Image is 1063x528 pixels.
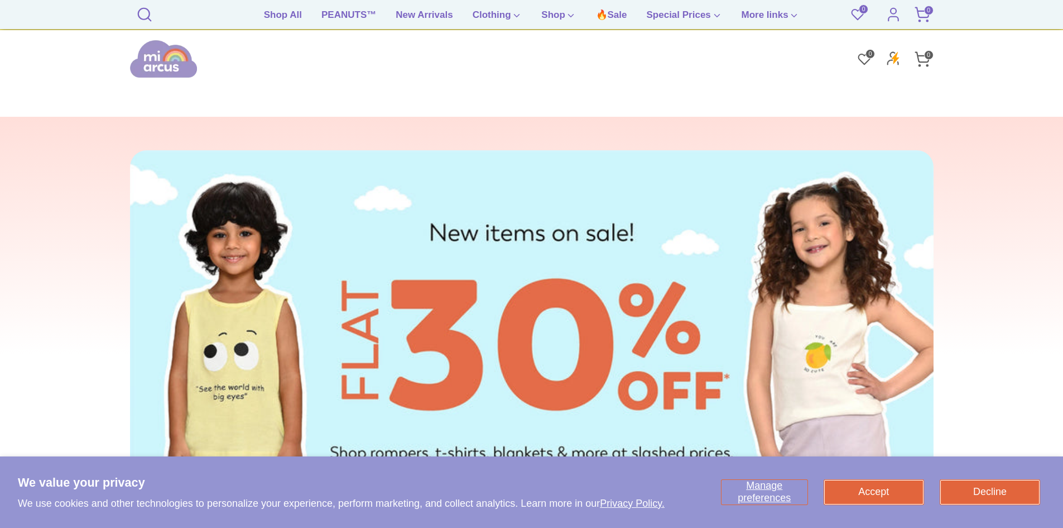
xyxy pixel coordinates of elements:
[911,3,934,26] a: 0
[133,6,156,17] a: Search
[865,49,875,59] span: 0
[733,8,808,29] a: More links
[18,497,665,510] p: We use cookies and other technologies to personalize your experience, perform marketing, and coll...
[18,474,665,491] h2: We value your privacy
[533,8,584,29] a: Shop
[722,480,807,505] button: Manage preferences
[924,6,934,15] span: 0
[911,48,934,70] a: 0
[738,480,791,503] span: Manage preferences
[387,8,461,29] a: New Arrivals
[588,8,636,29] a: 🔥Sale
[600,498,665,509] a: Privacy Policy.
[940,480,1040,505] button: Decline
[824,480,923,505] button: Accept
[882,3,905,26] a: Account
[130,39,197,79] img: miarcus-logo
[638,8,730,29] a: Special Prices
[256,8,310,29] a: Shop All
[924,50,934,60] span: 0
[313,8,384,29] a: PEANUTS™
[859,4,868,14] span: 0
[464,8,531,29] a: Clothing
